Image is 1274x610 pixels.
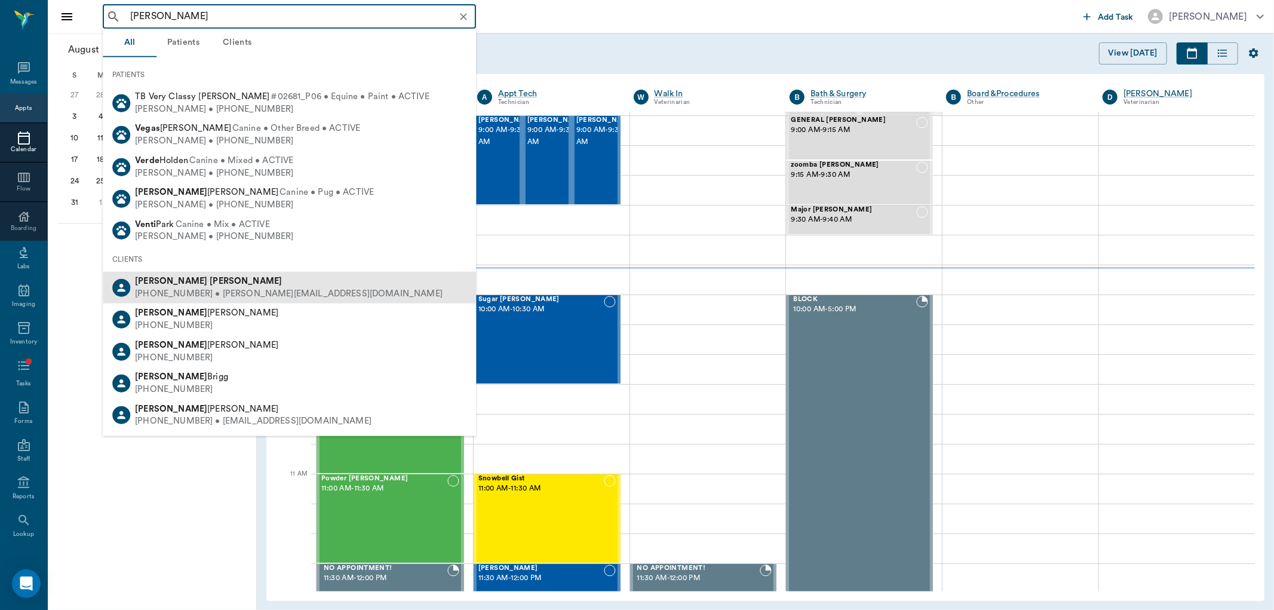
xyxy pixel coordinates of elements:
span: 11:00 AM - 11:30 AM [478,483,604,495]
span: 11:30 AM - 12:00 PM [324,572,447,584]
div: Forms [14,417,32,426]
div: Sunday, August 24, 2025 [66,173,83,189]
span: Canine • Mix • ACTIVE [176,218,270,231]
div: NOT_CONFIRMED, 11:00 AM - 11:30 AM [317,474,464,563]
div: [PERSON_NAME] • [PHONE_NUMBER] [135,167,294,179]
div: NOT_CONFIRMED, 10:00 AM - 10:30 AM [474,295,621,384]
div: Veterinarian [1123,97,1241,108]
div: Sunday, July 27, 2025 [66,87,83,103]
div: Other [967,97,1085,108]
b: Verde [135,156,159,165]
span: 11:30 AM - 12:00 PM [478,572,604,584]
a: Appt Tech [498,88,616,100]
div: Sunday, August 17, 2025 [66,151,83,168]
span: [PERSON_NAME] [135,341,278,350]
b: [PERSON_NAME] [210,277,282,286]
span: 11:30 AM - 12:00 PM [637,572,760,584]
span: Sugar [PERSON_NAME] [478,296,604,304]
div: A [477,90,492,105]
div: Monday, August 25, 2025 [92,173,109,189]
div: W [634,90,649,105]
div: Monday, August 11, 2025 [92,130,109,146]
div: [PHONE_NUMBER] • [EMAIL_ADDRESS][DOMAIN_NAME] [135,415,372,428]
div: S [62,66,88,84]
div: CLIENTS [103,247,476,272]
div: 11 AM [276,468,307,498]
b: [PERSON_NAME] [135,188,207,197]
div: B [790,90,805,105]
span: Brigg [135,372,228,381]
div: Staff [17,455,30,464]
span: Park [135,219,174,228]
span: [PERSON_NAME] [135,188,278,197]
span: 9:00 AM - 9:30 AM [576,124,636,148]
span: zoomba [PERSON_NAME] [791,161,916,169]
div: Technician [498,97,616,108]
div: M [88,66,114,84]
span: BLOCK [793,296,916,304]
span: 10:00 AM - 10:30 AM [478,304,604,315]
div: [PERSON_NAME] • [PHONE_NUMBER] [135,231,294,243]
div: Tasks [16,379,31,388]
div: [PERSON_NAME] • [PHONE_NUMBER] [135,199,374,211]
b: [PERSON_NAME] [135,372,207,381]
div: Monday, August 18, 2025 [92,151,109,168]
span: 9:00 AM - 9:30 AM [527,124,587,148]
b: Venti [135,219,156,228]
div: [PERSON_NAME] [1169,10,1247,24]
div: Monday, August 4, 2025 [92,108,109,125]
span: Holden [135,156,188,165]
span: GENERAL [PERSON_NAME] [791,117,916,124]
span: Snowbell Gist [478,475,604,483]
button: [PERSON_NAME] [1138,5,1273,27]
div: Inventory [10,338,37,347]
div: Open Intercom Messenger [12,569,41,598]
div: Veterinarian [655,97,772,108]
button: Close drawer [55,5,79,29]
div: D [1103,90,1118,105]
div: [PHONE_NUMBER] • [PERSON_NAME][EMAIL_ADDRESS][DOMAIN_NAME] [135,288,443,301]
button: Patients [156,29,210,57]
div: Messages [10,78,38,87]
span: August [66,41,102,58]
div: Monday, September 1, 2025 [92,194,109,211]
a: Board &Procedures [967,88,1085,100]
b: [PERSON_NAME] [135,341,207,350]
span: [PERSON_NAME] [478,565,604,572]
div: Reports [13,492,35,501]
span: 9:15 AM - 9:30 AM [791,169,916,181]
span: NO APPOINTMENT! [637,565,760,572]
div: [PERSON_NAME] • [PHONE_NUMBER] [135,135,360,148]
span: [PERSON_NAME] [527,117,587,124]
div: READY_TO_CHECKOUT, 9:00 AM - 9:30 AM [572,115,621,205]
div: Sunday, August 3, 2025 [66,108,83,125]
b: [PERSON_NAME] [135,308,207,317]
span: [PERSON_NAME] [478,117,538,124]
input: Search [125,8,472,25]
a: [PERSON_NAME] [1123,88,1241,100]
span: Major [PERSON_NAME] [791,206,916,214]
div: [PHONE_NUMBER] [135,320,278,332]
div: READY_TO_CHECKOUT, 9:00 AM - 9:30 AM [523,115,572,205]
b: [PERSON_NAME] [135,404,207,413]
span: [PERSON_NAME] [576,117,636,124]
b: Vegas [135,124,160,133]
span: 9:30 AM - 9:40 AM [791,214,916,226]
div: NOT_CONFIRMED, 9:15 AM - 9:30 AM [786,160,933,205]
span: Powder [PERSON_NAME] [321,475,447,483]
span: NO APPOINTMENT! [324,565,447,572]
span: [PERSON_NAME] [135,308,278,317]
a: Bath & Surgery [811,88,928,100]
button: View [DATE] [1099,42,1167,65]
div: READY_TO_CHECKOUT, 9:00 AM - 9:30 AM [474,115,523,205]
span: #02681_P06 • Equine • Paint • ACTIVE [271,91,429,103]
span: [PERSON_NAME] [135,404,278,413]
button: August2025 [62,38,146,62]
span: 9:00 AM - 9:30 AM [478,124,538,148]
div: Lookup [13,530,34,539]
div: [PERSON_NAME] • [PHONE_NUMBER] [135,103,429,115]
